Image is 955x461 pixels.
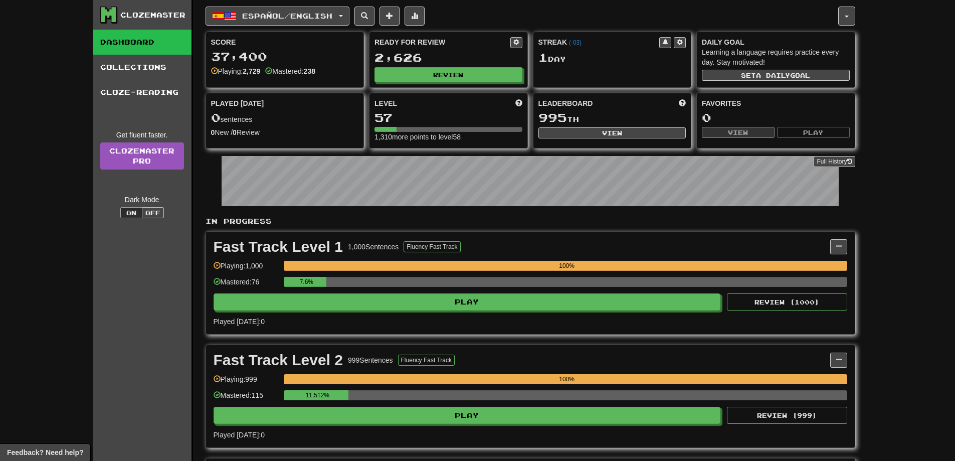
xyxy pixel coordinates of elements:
button: Play [214,293,721,311]
div: Fast Track Level 2 [214,353,343,368]
button: View [702,127,775,138]
span: 995 [538,110,567,124]
div: Fast Track Level 1 [214,239,343,254]
div: Mastered: 76 [214,277,279,293]
button: More stats [405,7,425,26]
div: Score [211,37,359,47]
div: Daily Goal [702,37,850,47]
div: 100% [287,374,847,384]
span: 0 [211,110,221,124]
span: a daily [756,72,790,79]
span: Played [DATE]: 0 [214,318,265,326]
div: Mastered: 115 [214,390,279,407]
button: Off [142,207,164,218]
div: 7.6% [287,277,326,287]
div: 0 [702,111,850,124]
button: Add sentence to collection [379,7,400,26]
a: Cloze-Reading [93,80,192,105]
div: Streak [538,37,660,47]
div: Learning a language requires practice every day. Stay motivated! [702,47,850,67]
strong: 238 [304,67,315,75]
div: 11.512% [287,390,348,400]
p: In Progress [206,216,855,226]
span: Open feedback widget [7,447,83,457]
div: Dark Mode [100,195,184,205]
div: 1,310 more points to level 58 [374,132,522,142]
strong: 2,729 [243,67,260,75]
span: 1 [538,50,548,64]
div: th [538,111,686,124]
span: Leaderboard [538,98,593,108]
div: New / Review [211,127,359,137]
div: 57 [374,111,522,124]
span: This week in points, UTC [679,98,686,108]
a: ClozemasterPro [100,142,184,170]
button: Play [214,407,721,424]
button: View [538,127,686,138]
div: Favorites [702,98,850,108]
button: Fluency Fast Track [398,355,455,366]
div: 100% [287,261,847,271]
span: Level [374,98,397,108]
div: Get fluent faster. [100,130,184,140]
div: sentences [211,111,359,124]
button: On [120,207,142,218]
button: Review (1000) [727,293,847,311]
button: Español/English [206,7,349,26]
strong: 0 [233,128,237,136]
span: Score more points to level up [515,98,522,108]
button: Review (999) [727,407,847,424]
div: Clozemaster [120,10,185,20]
a: Dashboard [93,30,192,55]
div: 37,400 [211,50,359,63]
div: 2,626 [374,51,522,64]
span: Español / English [242,12,332,20]
div: Ready for Review [374,37,510,47]
button: Seta dailygoal [702,70,850,81]
div: Day [538,51,686,64]
span: Played [DATE] [211,98,264,108]
button: Search sentences [354,7,374,26]
button: Review [374,67,522,82]
button: Play [777,127,850,138]
div: Playing: 999 [214,374,279,391]
button: Full History [814,156,855,167]
div: Mastered: [265,66,315,76]
strong: 0 [211,128,215,136]
div: 999 Sentences [348,355,393,365]
div: Playing: [211,66,261,76]
a: (-03) [569,39,582,46]
span: Played [DATE]: 0 [214,431,265,439]
a: Collections [93,55,192,80]
div: Playing: 1,000 [214,261,279,277]
div: 1,000 Sentences [348,242,399,252]
button: Fluency Fast Track [404,241,460,252]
